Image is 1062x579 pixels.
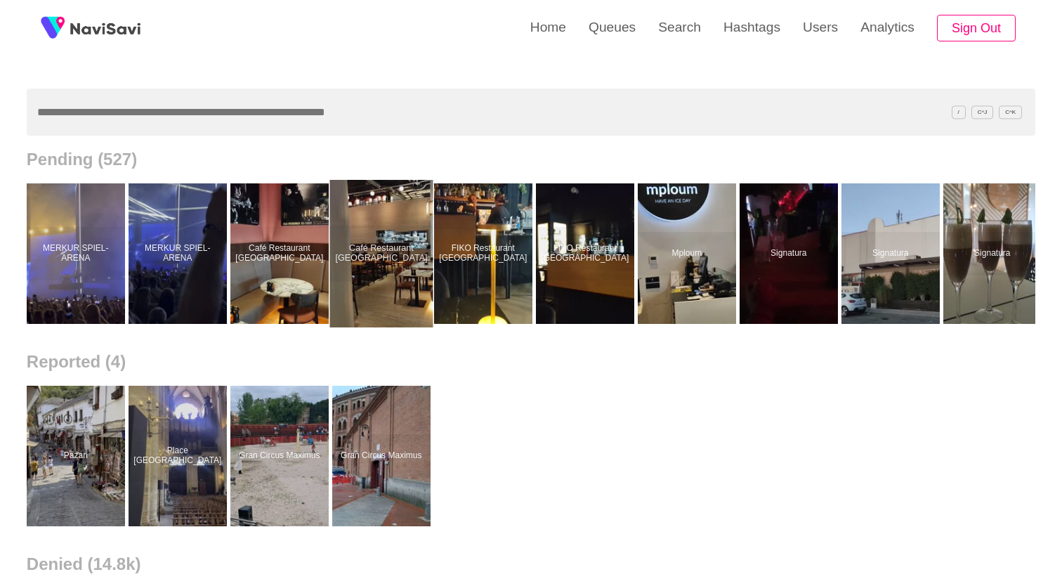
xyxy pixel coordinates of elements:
[536,183,638,324] a: FIKO Restaurant [GEOGRAPHIC_DATA]FIKO Restaurant Amsterdam
[638,183,740,324] a: MploumMploum
[27,554,1035,574] h2: Denied (14.8k)
[332,386,434,526] a: Gran Circus MaximusGran Circus Maximus
[943,183,1045,324] a: SignaturaSignatura
[27,150,1035,169] h2: Pending (527)
[230,386,332,526] a: Gran Circus MaximusGran Circus Maximus
[999,105,1022,119] span: C^K
[740,183,841,324] a: SignaturaSignatura
[27,183,129,324] a: MERKUR SPIEL-ARENAMERKUR SPIEL-ARENA
[332,183,434,324] a: Café Restaurant [GEOGRAPHIC_DATA]Café Restaurant Dauphine
[129,386,230,526] a: Place [GEOGRAPHIC_DATA]Place Basilique Saint Sernin
[841,183,943,324] a: SignaturaSignatura
[129,183,230,324] a: MERKUR SPIEL-ARENAMERKUR SPIEL-ARENA
[35,11,70,46] img: fireSpot
[70,21,140,35] img: fireSpot
[971,105,994,119] span: C^J
[27,352,1035,372] h2: Reported (4)
[27,386,129,526] a: PazariPazari
[230,183,332,324] a: Café Restaurant [GEOGRAPHIC_DATA]Café Restaurant Dauphine
[434,183,536,324] a: FIKO Restaurant [GEOGRAPHIC_DATA]FIKO Restaurant Amsterdam
[937,15,1016,42] button: Sign Out
[952,105,966,119] span: /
